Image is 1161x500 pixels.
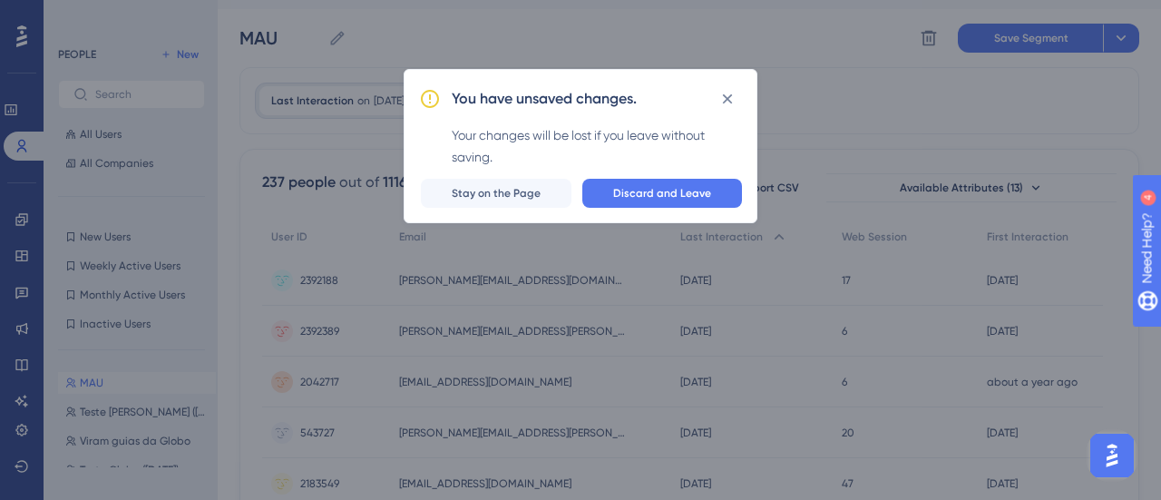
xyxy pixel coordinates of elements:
[452,88,637,110] h2: You have unsaved changes.
[452,124,742,168] div: Your changes will be lost if you leave without saving.
[43,5,113,26] span: Need Help?
[126,9,132,24] div: 4
[1085,428,1139,483] iframe: UserGuiding AI Assistant Launcher
[613,186,711,201] span: Discard and Leave
[452,186,541,201] span: Stay on the Page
